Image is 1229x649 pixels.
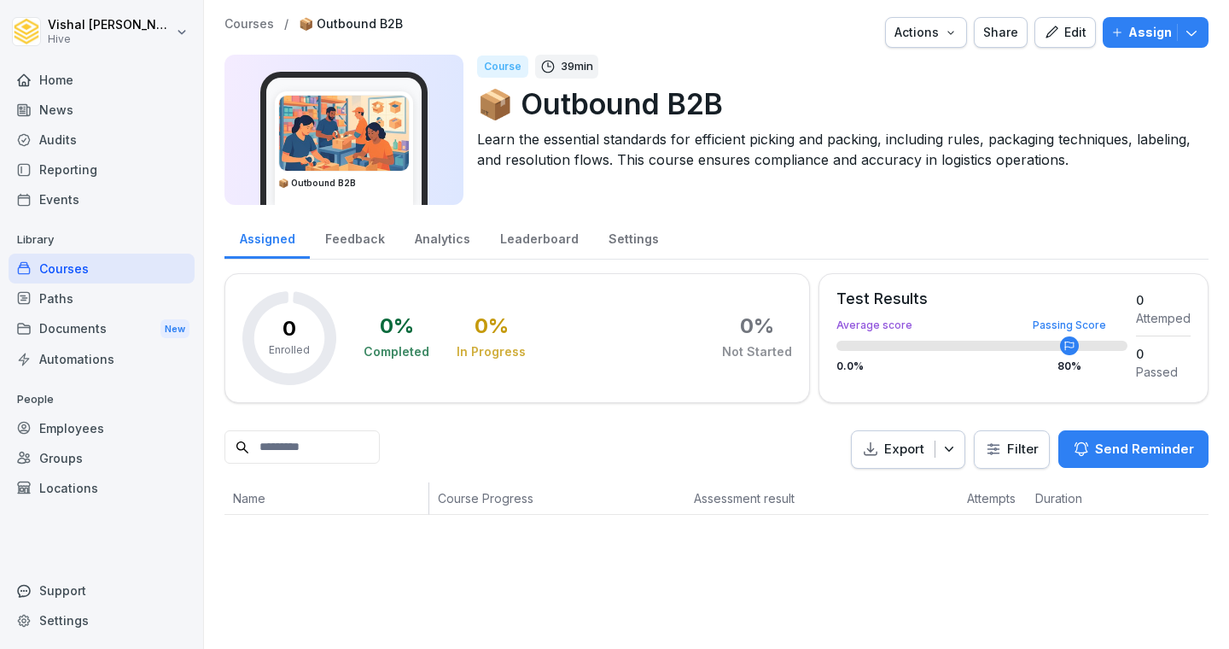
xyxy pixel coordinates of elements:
a: 📦 Outbound B2B [299,17,403,32]
a: Feedback [310,215,399,259]
div: Documents [9,313,195,345]
div: 0 % [740,316,774,336]
div: Completed [364,343,429,360]
div: 0 [1136,345,1191,363]
div: New [160,319,189,339]
a: Audits [9,125,195,155]
div: Share [983,23,1018,42]
div: Test Results [836,291,1127,307]
a: Courses [224,17,274,32]
p: Send Reminder [1095,440,1194,459]
a: Courses [9,254,195,284]
p: Attempts [967,489,1018,507]
p: Assessment result [694,489,950,507]
p: Assign [1128,23,1172,42]
a: Leaderboard [485,215,593,259]
a: Paths [9,284,195,313]
div: Actions [894,23,958,42]
p: Duration [1035,489,1104,507]
p: 39 min [561,58,593,75]
a: Events [9,184,195,214]
div: 0.0 % [836,361,1127,371]
p: Course Progress [438,489,677,507]
div: Filter [985,441,1039,458]
p: Vishal [PERSON_NAME] [48,18,172,32]
a: Assigned [224,215,310,259]
a: Employees [9,413,195,443]
div: Passing Score [1033,320,1106,330]
p: Learn the essential standards for efficient picking and packing, including rules, packaging techn... [477,129,1195,170]
div: Course [477,56,528,78]
div: In Progress [457,343,526,360]
a: Analytics [399,215,485,259]
img: xc7nf3d4jwvfywnbzt6h68df.png [279,96,409,171]
button: Actions [885,17,967,48]
a: News [9,95,195,125]
div: Attemped [1136,309,1191,327]
a: Settings [593,215,673,259]
a: Home [9,65,195,95]
p: People [9,386,195,413]
a: Groups [9,443,195,473]
div: Not Started [722,343,792,360]
div: 0 [1136,291,1191,309]
p: / [284,17,288,32]
h3: 📦 Outbound B2B [278,177,410,190]
p: 0 [282,319,296,339]
div: Passed [1136,363,1191,381]
a: Automations [9,344,195,374]
div: Average score [836,320,1127,330]
a: Settings [9,605,195,635]
div: 80 % [1057,361,1081,371]
div: Support [9,576,195,605]
button: Assign [1103,17,1209,48]
p: Library [9,226,195,254]
p: Hive [48,33,172,45]
button: Export [851,430,965,469]
a: Locations [9,473,195,503]
p: 📦 Outbound B2B [477,82,1195,126]
button: Share [974,17,1028,48]
p: Export [884,440,924,459]
div: Edit [1044,23,1086,42]
p: Enrolled [269,342,310,358]
button: Filter [975,431,1049,468]
div: 0 % [380,316,414,336]
div: 0 % [475,316,509,336]
p: Name [233,489,420,507]
button: Send Reminder [1058,430,1209,468]
a: DocumentsNew [9,313,195,345]
button: Edit [1034,17,1096,48]
a: Reporting [9,155,195,184]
